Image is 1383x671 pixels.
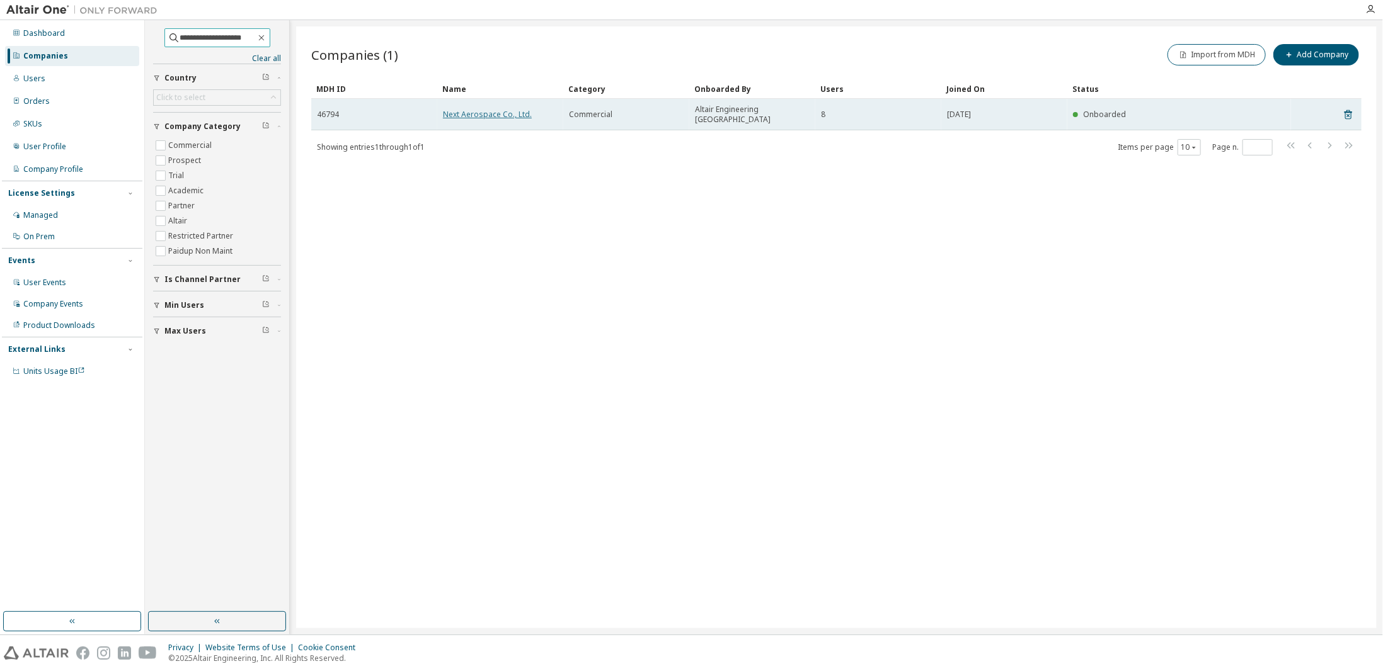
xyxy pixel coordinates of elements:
[317,142,425,152] span: Showing entries 1 through 1 of 1
[442,79,558,99] div: Name
[168,138,214,153] label: Commercial
[569,110,612,120] span: Commercial
[97,646,110,660] img: instagram.svg
[153,113,281,140] button: Company Category
[168,643,205,653] div: Privacy
[4,646,69,660] img: altair_logo.svg
[1118,139,1201,155] span: Items per page
[262,73,270,83] span: Clear filter
[1072,79,1286,99] div: Status
[262,121,270,132] span: Clear filter
[164,121,241,132] span: Company Category
[317,110,339,120] span: 46794
[8,256,35,266] div: Events
[23,320,95,330] div: Product Downloads
[168,228,236,244] label: Restricted Partner
[947,110,971,120] span: [DATE]
[153,291,281,319] button: Min Users
[164,274,241,285] span: Is Channel Partner
[153,317,281,345] button: Max Users
[316,79,432,99] div: MDH ID
[262,326,270,336] span: Clear filter
[168,198,197,213] label: Partner
[153,54,281,64] a: Clear all
[1273,44,1359,65] button: Add Company
[6,4,164,16] img: Altair One
[168,653,363,663] p: © 2025 Altair Engineering, Inc. All Rights Reserved.
[311,46,398,64] span: Companies (1)
[1168,44,1266,65] button: Import from MDH
[23,51,68,61] div: Companies
[8,344,66,354] div: External Links
[23,299,83,309] div: Company Events
[168,183,206,198] label: Academic
[153,266,281,293] button: Is Channel Partner
[821,110,825,120] span: 8
[8,188,75,198] div: License Settings
[1084,109,1127,120] span: Onboarded
[118,646,131,660] img: linkedin.svg
[23,210,58,220] div: Managed
[164,73,197,83] span: Country
[820,79,936,99] div: Users
[946,79,1062,99] div: Joined On
[298,643,363,653] div: Cookie Consent
[23,119,42,129] div: SKUs
[164,326,206,336] span: Max Users
[164,300,204,310] span: Min Users
[695,104,810,125] span: Altair Engineering [GEOGRAPHIC_DATA]
[153,64,281,92] button: Country
[76,646,89,660] img: facebook.svg
[205,643,298,653] div: Website Terms of Use
[694,79,810,99] div: Onboarded By
[168,153,204,168] label: Prospect
[23,142,66,152] div: User Profile
[156,93,205,103] div: Click to select
[168,168,187,183] label: Trial
[23,278,66,288] div: User Events
[139,646,157,660] img: youtube.svg
[1212,139,1273,155] span: Page n.
[23,74,45,84] div: Users
[23,96,50,106] div: Orders
[23,232,55,242] div: On Prem
[154,90,280,105] div: Click to select
[568,79,684,99] div: Category
[23,366,85,376] span: Units Usage BI
[168,244,235,259] label: Paidup Non Maint
[262,274,270,285] span: Clear filter
[1181,142,1198,152] button: 10
[262,300,270,310] span: Clear filter
[23,28,65,38] div: Dashboard
[443,109,532,120] a: Next Aerospace Co., Ltd.
[168,213,190,228] label: Altair
[23,164,83,174] div: Company Profile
